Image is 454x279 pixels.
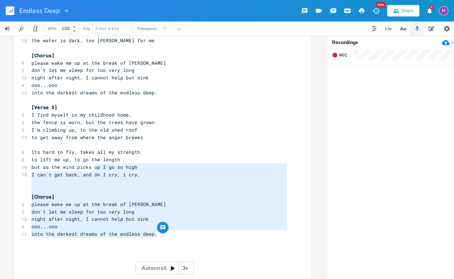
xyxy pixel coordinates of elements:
[31,127,137,133] span: I'm climbing up, to the old shed roof
[137,26,157,31] div: Transpose
[439,3,448,19] button: M
[376,2,385,8] div: New
[136,262,194,275] div: Autoscroll
[179,262,192,275] div: 3x
[401,8,414,14] div: Share
[422,4,436,17] button: 1
[387,5,419,16] button: Share
[31,209,135,215] span: don't let me sleep for too very long
[339,53,347,58] span: Rec
[31,216,149,222] span: night after night, I cannot help but sink
[31,60,166,66] span: please wake me up at the break of [PERSON_NAME]
[31,134,143,141] span: to get away from where the anger brewes
[430,5,434,9] div: 1
[31,231,157,237] span: into the darkest dreams of the endless deep.
[31,112,132,118] span: I find myself in my childhood home,
[83,26,90,31] div: Key
[31,89,157,96] span: into the darkest dreams of the endless deep.
[31,119,155,126] span: the fence is worn, but the trees have grown
[439,6,448,15] div: melindameshad
[369,4,383,17] button: New
[31,201,166,207] span: please wake me up at the break of [PERSON_NAME]
[31,223,57,230] span: ooo...ooo
[31,52,54,59] span: [Chorus]
[96,25,119,32] span: Enter a key
[31,104,57,111] span: [Verse 3]
[48,27,56,31] div: BPM
[31,74,149,81] span: night after night, I cannot help but sink
[31,171,140,178] span: I can't get back, and oh I cry, i cry,
[31,149,140,155] span: Its hard to fly, takes all my strength
[31,82,57,88] span: ooo...ooo
[31,67,135,73] span: don't let me sleep for too very long
[31,156,120,163] span: to lift me up, to go the length
[31,37,155,44] span: the water is dark, too [PERSON_NAME] for me
[19,8,60,14] span: Endless Deep
[31,194,54,200] span: [Chorus]
[329,49,350,61] button: Rec
[31,164,137,170] span: but as the wind picks up I go so high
